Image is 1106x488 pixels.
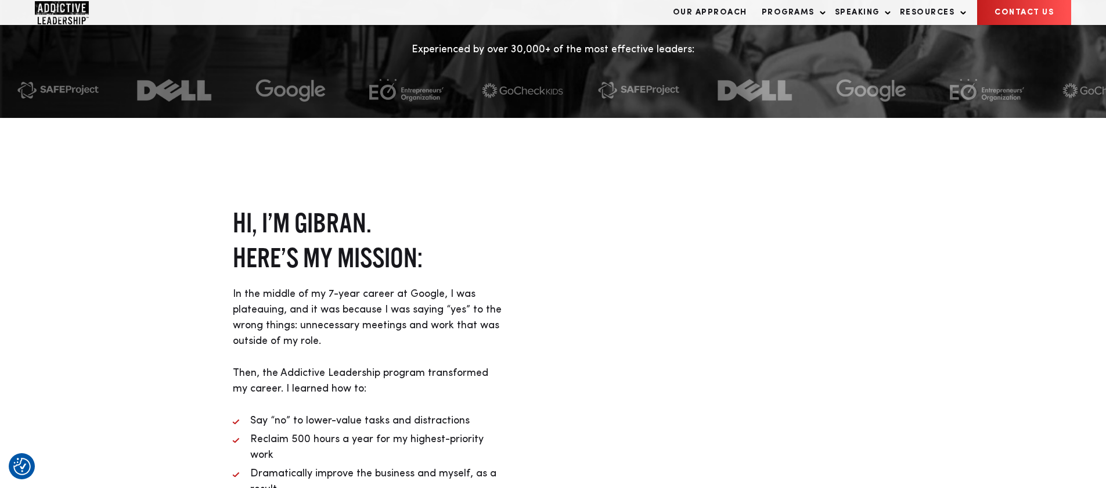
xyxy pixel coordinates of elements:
a: Our Approach [667,1,753,24]
a: Programs [756,1,826,24]
span: Say “no” to lower-value tasks and distractions [250,415,470,426]
img: Revisit consent button [13,458,31,475]
button: Consent Preferences [13,458,31,475]
span: Reclaim 500 hours a year for my highest-priority work [250,434,484,460]
img: Company Logo [35,1,89,24]
span: Then, the Addictive Leadership program transformed my career. I learned how to: [233,368,488,394]
a: Speaking [829,1,891,24]
h2: Hi, I’m Gibran. Here’s my mission: [233,205,505,275]
span: In the middle of my 7-year career at Google, I was plateauing, and it was because I was saying “y... [233,289,502,346]
a: Home [35,1,105,24]
a: Resources [894,1,967,24]
iframe: Gibran Khan Intro [565,205,910,400]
